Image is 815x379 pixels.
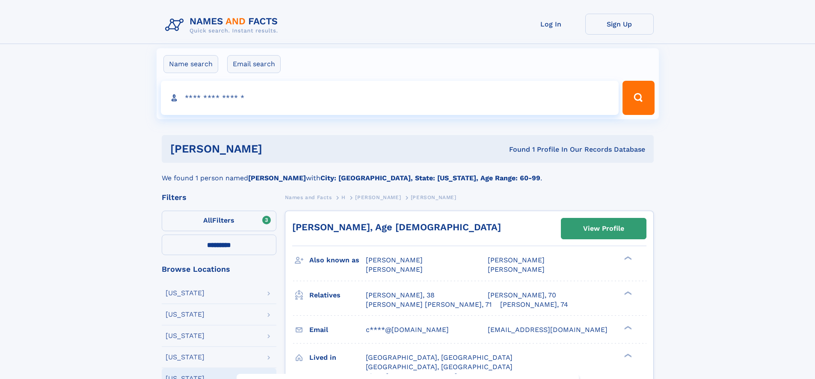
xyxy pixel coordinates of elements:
[366,353,513,361] span: [GEOGRAPHIC_DATA], [GEOGRAPHIC_DATA]
[585,14,654,35] a: Sign Up
[203,216,212,224] span: All
[517,14,585,35] a: Log In
[166,311,204,318] div: [US_STATE]
[227,55,281,73] label: Email search
[622,325,632,330] div: ❯
[309,253,366,267] h3: Also known as
[622,290,632,296] div: ❯
[309,323,366,337] h3: Email
[166,354,204,361] div: [US_STATE]
[366,265,423,273] span: [PERSON_NAME]
[341,194,346,200] span: H
[622,353,632,358] div: ❯
[292,222,501,232] a: [PERSON_NAME], Age [DEMOGRAPHIC_DATA]
[163,55,218,73] label: Name search
[411,194,456,200] span: [PERSON_NAME]
[366,363,513,371] span: [GEOGRAPHIC_DATA], [GEOGRAPHIC_DATA]
[561,218,646,239] a: View Profile
[309,288,366,303] h3: Relatives
[366,256,423,264] span: [PERSON_NAME]
[309,350,366,365] h3: Lived in
[166,332,204,339] div: [US_STATE]
[162,265,276,273] div: Browse Locations
[161,81,619,115] input: search input
[355,192,401,203] a: [PERSON_NAME]
[170,144,386,154] h1: [PERSON_NAME]
[488,291,556,300] a: [PERSON_NAME], 70
[355,194,401,200] span: [PERSON_NAME]
[488,265,545,273] span: [PERSON_NAME]
[162,14,285,37] img: Logo Names and Facts
[162,211,276,231] label: Filters
[285,192,332,203] a: Names and Facts
[366,291,435,300] a: [PERSON_NAME], 38
[162,194,276,201] div: Filters
[366,300,492,309] a: [PERSON_NAME] [PERSON_NAME], 71
[583,219,624,238] div: View Profile
[500,300,568,309] a: [PERSON_NAME], 74
[341,192,346,203] a: H
[622,81,654,115] button: Search Button
[622,256,632,261] div: ❯
[248,174,306,182] b: [PERSON_NAME]
[385,145,645,154] div: Found 1 Profile In Our Records Database
[320,174,540,182] b: City: [GEOGRAPHIC_DATA], State: [US_STATE], Age Range: 60-99
[488,326,608,334] span: [EMAIL_ADDRESS][DOMAIN_NAME]
[166,290,204,297] div: [US_STATE]
[162,163,654,183] div: We found 1 person named with .
[488,256,545,264] span: [PERSON_NAME]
